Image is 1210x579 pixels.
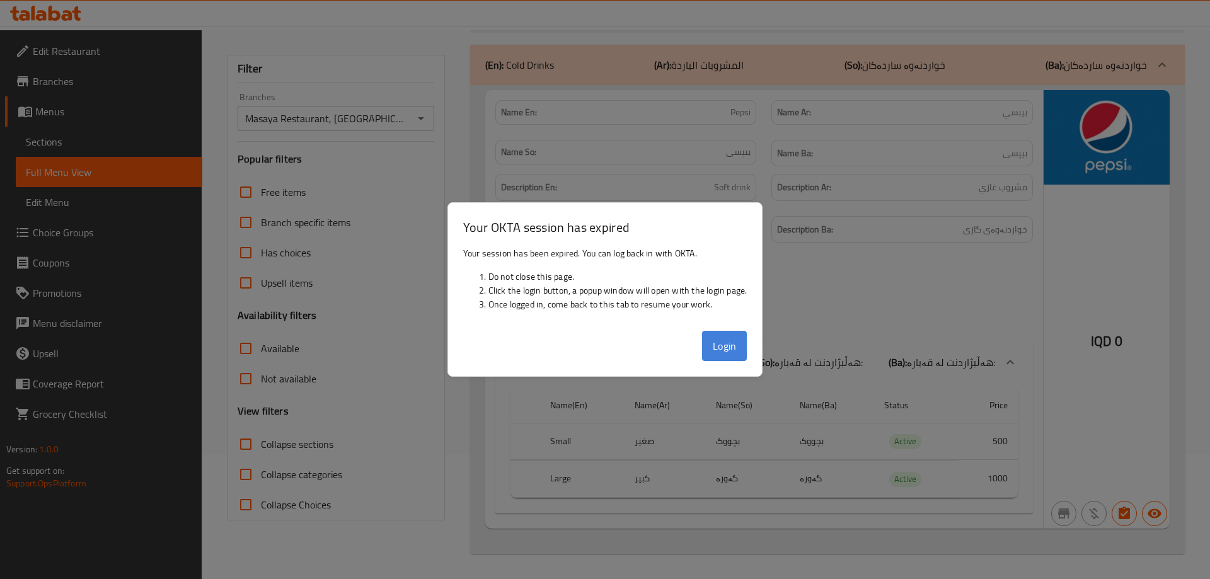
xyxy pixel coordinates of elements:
li: Click the login button, a popup window will open with the login page. [488,284,747,297]
h3: Your OKTA session has expired [463,218,747,236]
div: Your session has been expired. You can log back in with OKTA. [448,241,763,326]
li: Once logged in, come back to this tab to resume your work. [488,297,747,311]
button: Login [702,331,747,361]
li: Do not close this page. [488,270,747,284]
